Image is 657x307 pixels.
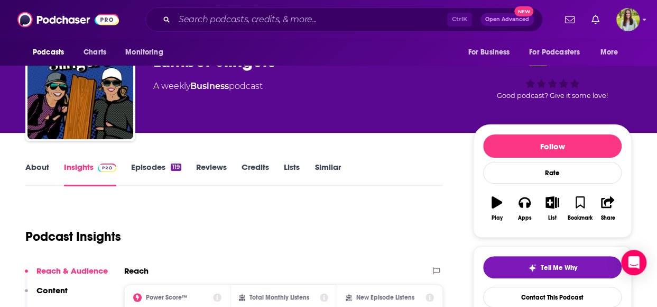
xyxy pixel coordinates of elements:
[356,294,414,301] h2: New Episode Listens
[541,264,577,272] span: Tell Me Why
[249,294,309,301] h2: Total Monthly Listens
[33,45,64,60] span: Podcasts
[480,13,534,26] button: Open AdvancedNew
[145,7,543,32] div: Search podcasts, credits, & more...
[36,285,68,295] p: Content
[621,250,646,275] div: Open Intercom Messenger
[528,264,536,272] img: tell me why sparkle
[460,42,523,62] button: open menu
[131,162,181,186] a: Episodes119
[492,215,503,221] div: Play
[600,215,615,221] div: Share
[171,164,181,171] div: 119
[17,10,119,30] img: Podchaser - Follow, Share and Rate Podcasts
[146,294,187,301] h2: Power Score™
[548,215,557,221] div: List
[497,92,608,100] span: Good podcast? Give it some love!
[514,6,533,16] span: New
[600,45,618,60] span: More
[522,42,595,62] button: open menu
[483,189,511,228] button: Play
[468,45,510,60] span: For Business
[593,42,632,62] button: open menu
[616,8,640,31] button: Show profile menu
[36,266,108,276] p: Reach & Audience
[566,189,594,228] button: Bookmark
[64,162,116,186] a: InsightsPodchaser Pro
[25,162,49,186] a: About
[25,285,68,305] button: Content
[485,17,529,22] span: Open Advanced
[190,81,229,91] a: Business
[25,266,108,285] button: Reach & Audience
[125,45,163,60] span: Monitoring
[284,162,300,186] a: Lists
[483,134,622,158] button: Follow
[118,42,177,62] button: open menu
[568,215,593,221] div: Bookmark
[153,80,263,93] div: A weekly podcast
[483,256,622,278] button: tell me why sparkleTell Me Why
[196,162,227,186] a: Reviews
[529,45,580,60] span: For Podcasters
[483,162,622,184] div: Rate
[77,42,113,62] a: Charts
[314,162,340,186] a: Similar
[174,11,447,28] input: Search podcasts, credits, & more...
[587,11,604,29] a: Show notifications dropdown
[561,11,579,29] a: Show notifications dropdown
[473,41,632,106] div: 3Good podcast? Give it some love!
[518,215,532,221] div: Apps
[27,33,133,139] img: Lumber Slingers
[25,42,78,62] button: open menu
[84,45,106,60] span: Charts
[25,229,121,245] h1: Podcast Insights
[447,13,472,26] span: Ctrl K
[594,189,622,228] button: Share
[242,162,269,186] a: Credits
[124,266,149,276] h2: Reach
[616,8,640,31] img: User Profile
[98,164,116,172] img: Podchaser Pro
[539,189,566,228] button: List
[511,189,538,228] button: Apps
[616,8,640,31] span: Logged in as meaghanyoungblood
